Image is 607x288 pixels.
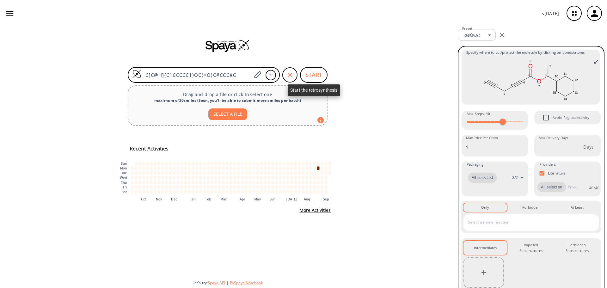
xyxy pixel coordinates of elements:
button: START [300,67,328,83]
text: Tue [121,171,127,175]
span: Providers [539,162,556,167]
p: Drag and drop a file or click to select one [133,91,322,98]
button: Forbidden [509,203,553,211]
div: Intermediates [474,245,497,251]
span: Avoid Regioselectivity [553,115,589,120]
svg: C[C@H](C1CCCCC1)OC(=O)C#CCC#C [466,58,595,102]
label: Max Delivery Days [539,136,568,140]
text: Feb [205,197,211,201]
text: Jun [270,197,275,201]
h5: Recent Activities [130,145,169,152]
div: Forbidden [522,205,540,210]
text: May [254,197,261,201]
span: | [225,280,230,285]
text: Thu [120,181,127,184]
em: default [464,32,480,38]
p: 40 / 40 [589,185,599,191]
span: Specify where to cut/protect the molecule by clicking on bonds/atoms [466,50,595,55]
label: Max Price Per Gram [466,136,498,140]
div: maximum of 20 smiles ( Soon, you'll be able to submit more smiles per batch ) [133,98,322,103]
text: Oct [141,197,147,201]
div: Forbidden Substructures [561,242,594,254]
div: Let's try: [193,280,453,285]
div: Start the retrosynthesis [288,84,340,96]
span: Packaging [467,162,483,167]
span: Avoid Regioselectivity [539,111,553,124]
text: Mon [120,167,127,170]
button: SELECT A FILE [208,108,247,120]
div: At Least [571,205,584,210]
span: Max Steps : [467,111,490,117]
p: Days [583,144,594,150]
text: Wed [120,176,127,180]
text: Sep [323,197,329,201]
text: Dec [171,197,177,201]
text: Mar [220,197,227,201]
g: x-axis tick label [141,197,329,201]
div: Only [481,205,489,210]
text: Sat [122,190,127,194]
button: Forbidden Substructures [555,241,599,255]
button: Only [463,203,507,211]
text: Sun [121,162,127,165]
button: Imposed Substructures [509,241,553,255]
input: Enter SMILES [142,72,252,78]
input: Provider name [566,182,580,192]
p: $ [466,144,469,150]
button: Spaya API [208,280,225,285]
img: Spaya logo [205,39,250,52]
text: Jan [190,197,196,201]
button: Intermediates [463,241,507,255]
input: Select a name reaction [466,217,586,227]
g: y-axis tick label [120,162,127,194]
label: Preset [462,26,472,31]
p: Literature [548,170,566,176]
svg: Full screen [594,59,599,64]
text: Apr [240,197,245,201]
button: Recent Activities [127,144,171,154]
text: Fri [123,186,127,189]
g: cell [131,162,331,193]
div: Imposed Substructures [514,242,548,254]
text: Aug [304,197,310,201]
button: More Activities [297,205,333,216]
p: 2 / 2 [512,175,518,180]
text: Nov [156,197,162,201]
span: All selected [537,184,566,190]
text: [DATE] [286,197,297,201]
p: v [DATE] [542,10,559,17]
button: At Least [555,203,599,211]
img: Logo Spaya [132,69,142,79]
span: All selected [468,175,497,181]
strong: 10 [486,111,490,116]
button: PySpaya Notebook [230,280,263,285]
